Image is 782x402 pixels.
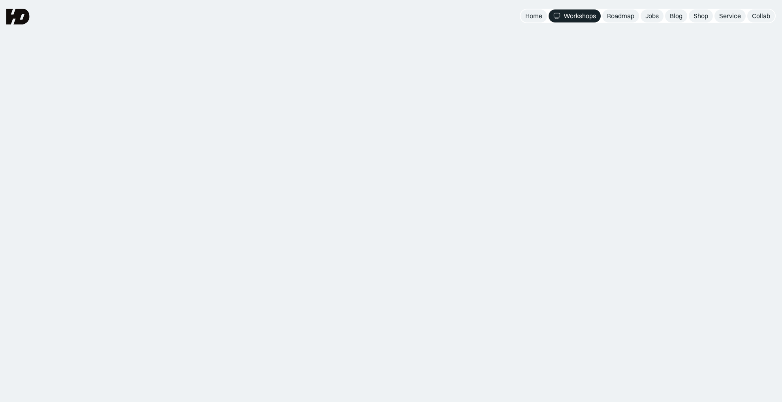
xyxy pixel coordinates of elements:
[602,9,639,22] a: Roadmap
[694,12,708,20] div: Shop
[641,9,664,22] a: Jobs
[564,12,596,20] div: Workshops
[607,12,634,20] div: Roadmap
[521,9,547,22] a: Home
[645,12,659,20] div: Jobs
[714,9,746,22] a: Service
[689,9,713,22] a: Shop
[525,12,542,20] div: Home
[549,9,601,22] a: Workshops
[719,12,741,20] div: Service
[670,12,682,20] div: Blog
[665,9,687,22] a: Blog
[747,9,775,22] a: Collab
[752,12,770,20] div: Collab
